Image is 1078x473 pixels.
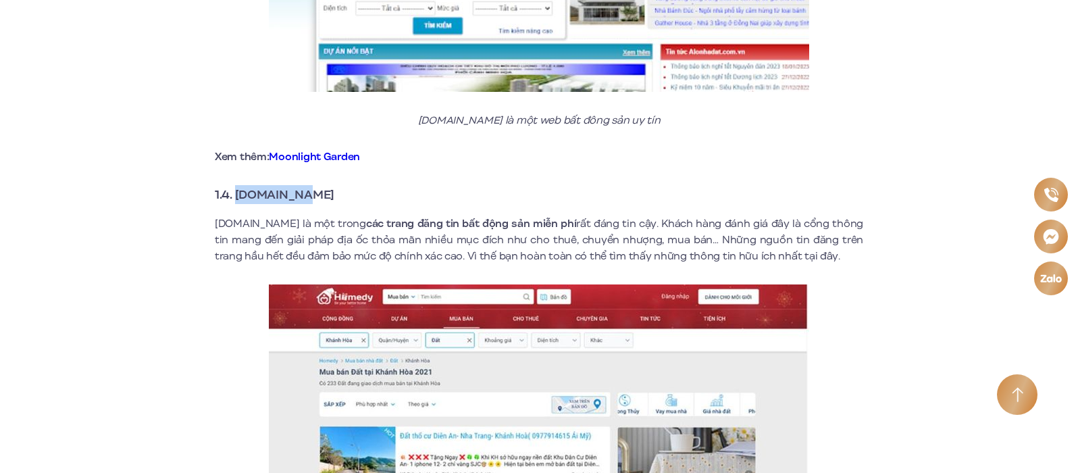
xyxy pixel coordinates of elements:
[366,216,577,231] strong: các trang đăng tin bất động sản miễn phí
[1042,228,1060,245] img: Messenger icon
[1043,187,1058,203] img: Phone icon
[215,149,360,164] strong: Xem thêm:
[269,149,360,164] a: Moonlight Garden
[1012,387,1023,403] img: Arrow icon
[215,186,334,203] strong: 1.4. [DOMAIN_NAME]
[215,216,863,264] p: [DOMAIN_NAME] là một trong rất đáng tin cậy. Khách hàng đánh giá đây là cổng thông tin mang đến g...
[418,113,661,128] em: [DOMAIN_NAME] là một web bất đông sản uy tín
[1039,274,1062,284] img: Zalo icon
